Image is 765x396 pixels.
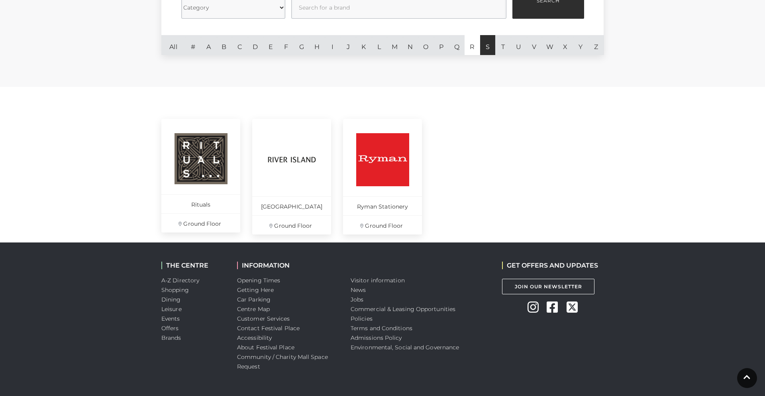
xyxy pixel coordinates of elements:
a: I [325,35,340,55]
a: [GEOGRAPHIC_DATA] Ground Floor [252,119,331,234]
a: All [161,35,185,55]
h2: GET OFFERS AND UPDATES [502,262,598,269]
a: G [294,35,309,55]
a: L [371,35,387,55]
a: Shopping [161,286,189,294]
h2: INFORMATION [237,262,339,269]
a: Brands [161,334,181,341]
a: U [511,35,526,55]
a: T [495,35,511,55]
a: K [356,35,371,55]
a: Visitor information [351,277,405,284]
a: Events [161,315,180,322]
a: Getting Here [237,286,274,294]
a: Commercial & Leasing Opportunities [351,305,455,313]
a: M [387,35,402,55]
p: Rituals [161,194,240,213]
a: Z [588,35,604,55]
a: Ryman Stationery Ground Floor [343,119,422,234]
a: Leisure [161,305,182,313]
a: # [185,35,201,55]
a: F [279,35,294,55]
p: Ground Floor [161,213,240,232]
a: H [309,35,325,55]
a: B [216,35,232,55]
a: Offers [161,325,179,332]
a: W [542,35,557,55]
a: Dining [161,296,181,303]
a: A [201,35,216,55]
a: About Festival Place [237,344,294,351]
a: Opening Times [237,277,280,284]
a: News [351,286,366,294]
a: A-Z Directory [161,277,199,284]
a: D [247,35,263,55]
a: Car Parking [237,296,271,303]
a: Accessibility [237,334,272,341]
a: Admissions Policy [351,334,402,341]
a: N [402,35,418,55]
p: [GEOGRAPHIC_DATA] [252,196,331,215]
h2: THE CENTRE [161,262,225,269]
a: Y [573,35,588,55]
a: R [465,35,480,55]
p: Ground Floor [343,215,422,234]
a: Customer Services [237,315,290,322]
a: S [480,35,496,55]
a: Q [449,35,465,55]
a: Jobs [351,296,363,303]
a: Contact Festival Place [237,325,300,332]
a: Policies [351,315,373,322]
p: Ground Floor [252,215,331,234]
a: J [340,35,356,55]
p: Ryman Stationery [343,196,422,215]
a: Join Our Newsletter [502,279,594,294]
a: Environmental, Social and Governance [351,344,459,351]
a: Terms and Conditions [351,325,412,332]
a: C [232,35,247,55]
a: E [263,35,279,55]
a: P [433,35,449,55]
a: Rituals Ground Floor [161,119,240,232]
a: Centre Map [237,305,270,313]
a: V [526,35,542,55]
a: Community / Charity Mall Space Request [237,353,328,370]
a: X [557,35,573,55]
a: O [418,35,433,55]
